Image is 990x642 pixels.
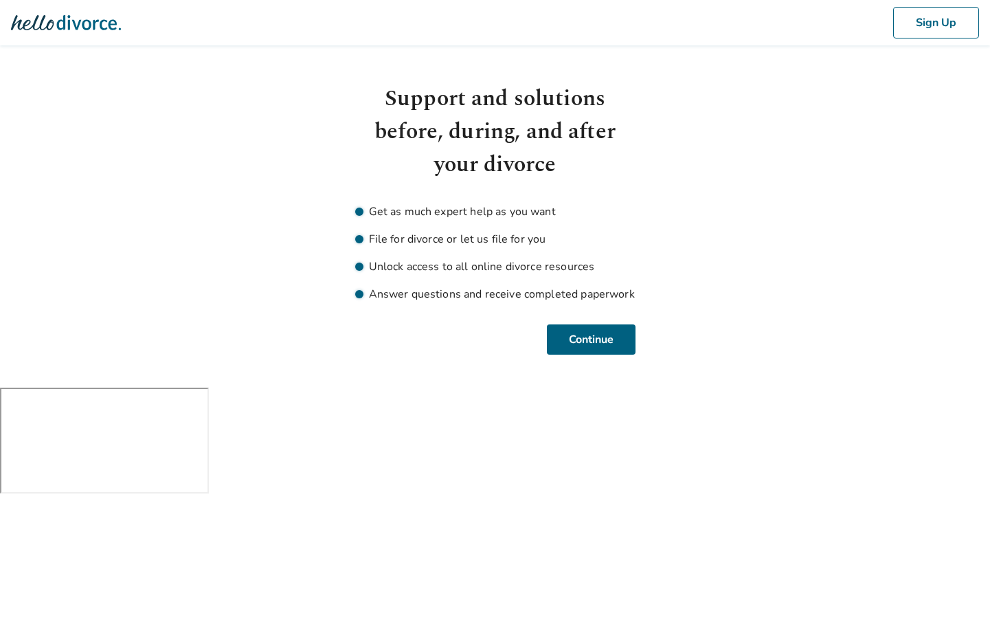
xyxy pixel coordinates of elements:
[355,258,635,275] li: Unlock access to all online divorce resources
[355,82,635,181] h1: Support and solutions before, during, and after your divorce
[893,7,979,38] button: Sign Up
[11,9,121,36] img: Hello Divorce Logo
[547,324,635,355] button: Continue
[355,203,635,220] li: Get as much expert help as you want
[355,286,635,302] li: Answer questions and receive completed paperwork
[355,231,635,247] li: File for divorce or let us file for you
